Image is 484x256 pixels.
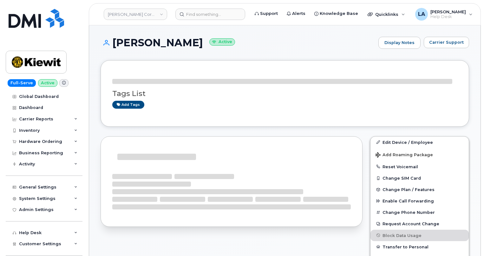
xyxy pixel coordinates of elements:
small: Active [209,38,235,46]
button: Change Phone Number [370,207,469,218]
span: Add Roaming Package [376,152,433,158]
button: Carrier Support [424,37,469,48]
button: Reset Voicemail [370,161,469,172]
button: Request Account Change [370,218,469,229]
button: Enable Call Forwarding [370,195,469,207]
a: Add tags [112,101,144,109]
button: Transfer to Personal [370,241,469,253]
button: Block Data Usage [370,230,469,241]
span: Change Plan / Features [383,187,435,192]
span: Carrier Support [429,39,464,45]
h3: Tags List [112,90,457,98]
button: Add Roaming Package [370,148,469,161]
span: Enable Call Forwarding [383,199,434,203]
h1: [PERSON_NAME] [101,37,375,48]
button: Change SIM Card [370,172,469,184]
button: Change Plan / Features [370,184,469,195]
a: Edit Device / Employee [370,137,469,148]
a: Display Notes [378,37,421,49]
